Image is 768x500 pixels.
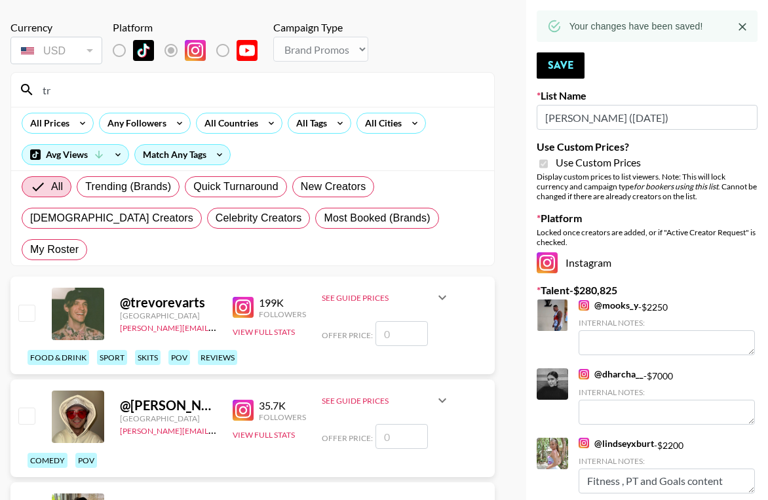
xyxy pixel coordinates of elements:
img: Instagram [185,40,206,61]
label: Platform [537,212,758,225]
div: See Guide Prices [322,396,434,406]
img: Instagram [233,400,254,421]
div: comedy [28,453,67,468]
a: @mooks_y [579,299,638,311]
img: Instagram [579,369,589,379]
div: Any Followers [100,113,169,133]
div: [GEOGRAPHIC_DATA] [120,413,217,423]
div: Internal Notes: [579,318,755,328]
label: Talent - $ 280,825 [537,284,758,297]
a: @lindseyxburt [579,438,654,450]
textarea: Fitness , PT and Goals content [579,469,755,493]
div: Your changes have been saved! [569,14,703,38]
div: pov [168,350,190,365]
img: Instagram [233,297,254,318]
div: Followers [259,309,306,319]
img: Instagram [579,438,589,448]
span: My Roster [30,242,79,258]
img: Instagram [537,252,558,273]
span: [DEMOGRAPHIC_DATA] Creators [30,210,193,226]
div: food & drink [28,350,89,365]
div: Followers [259,412,306,422]
span: All [51,179,63,195]
span: Quick Turnaround [193,179,278,195]
img: Instagram [579,300,589,311]
div: See Guide Prices [322,282,450,313]
div: pov [75,453,97,468]
div: @ [PERSON_NAME] [120,397,217,413]
button: View Full Stats [233,327,295,337]
div: 199K [259,296,306,309]
em: for bookers using this list [634,182,718,191]
div: See Guide Prices [322,385,450,416]
div: Locked once creators are added, or if "Active Creator Request" is checked. [537,227,758,247]
div: Instagram [537,252,758,273]
div: Internal Notes: [579,456,755,466]
div: 35.7K [259,399,306,412]
div: All Prices [22,113,72,133]
div: All Cities [357,113,404,133]
img: YouTube [237,40,258,61]
a: [PERSON_NAME][EMAIL_ADDRESS][DOMAIN_NAME] [120,423,314,436]
div: @ trevorevarts [120,294,217,311]
div: All Countries [197,113,261,133]
button: Save [537,52,585,79]
span: Offer Price: [322,330,373,340]
img: TikTok [133,40,154,61]
span: Most Booked (Brands) [324,210,430,226]
span: Celebrity Creators [216,210,302,226]
div: Display custom prices to list viewers. Note: This will lock currency and campaign type . Cannot b... [537,172,758,201]
div: - $ 7000 [579,368,755,424]
div: reviews [198,350,237,365]
input: Search by User Name [35,79,486,100]
div: Currency [10,21,102,34]
input: 0 [375,321,428,346]
span: Use Custom Prices [556,156,641,169]
div: Platform [113,21,268,34]
div: sport [97,350,127,365]
span: Offer Price: [322,433,373,443]
input: 0 [375,424,428,449]
div: Campaign Type [273,21,368,34]
div: All Tags [288,113,330,133]
span: New Creators [301,179,366,195]
div: Match Any Tags [135,145,230,164]
button: Close [733,17,752,37]
div: List locked to Instagram. [113,37,268,64]
a: [PERSON_NAME][EMAIL_ADDRESS][DOMAIN_NAME] [120,320,314,333]
div: skits [135,350,161,365]
label: Use Custom Prices? [537,140,758,153]
div: USD [13,39,100,62]
div: Internal Notes: [579,387,755,397]
label: List Name [537,89,758,102]
a: @dharcha__ [579,368,643,380]
div: - $ 2200 [579,438,755,493]
span: Trending (Brands) [85,179,171,195]
div: [GEOGRAPHIC_DATA] [120,311,217,320]
button: View Full Stats [233,430,295,440]
div: Currency is locked to USD [10,34,102,67]
div: - $ 2250 [579,299,755,355]
div: See Guide Prices [322,293,434,303]
div: Avg Views [22,145,128,164]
